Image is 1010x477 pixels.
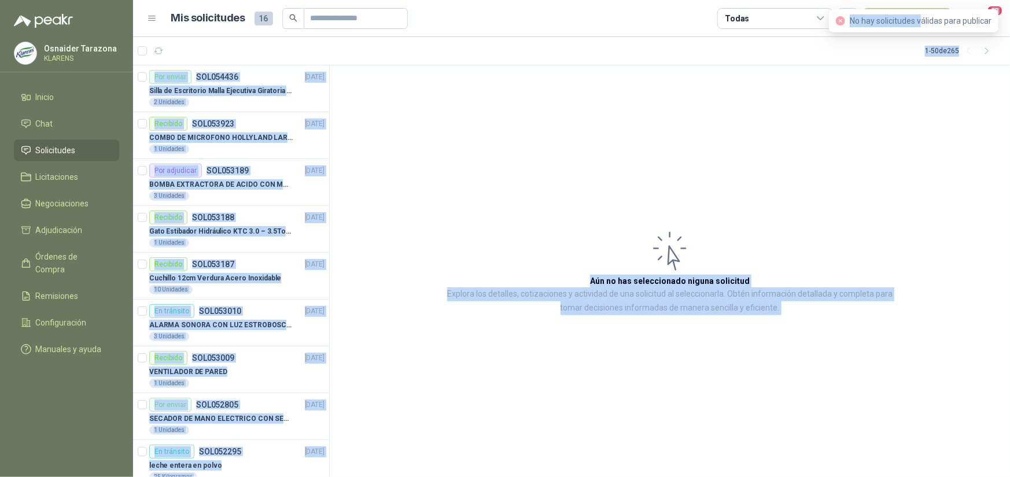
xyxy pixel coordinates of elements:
[133,346,329,393] a: RecibidoSOL053009[DATE] VENTILADOR DE PARED1 Unidades
[36,197,89,210] span: Negociaciones
[305,353,325,364] p: [DATE]
[725,12,749,25] div: Todas
[149,367,227,378] p: VENTILADOR DE PARED
[149,273,281,284] p: Cuchillo 12cm Verdura Acero Inoxidable
[192,213,234,221] p: SOL053188
[255,12,273,25] span: 16
[149,304,194,318] div: En tránsito
[149,379,189,388] div: 1 Unidades
[305,306,325,317] p: [DATE]
[149,145,189,154] div: 1 Unidades
[975,8,996,29] button: 19
[36,343,102,356] span: Manuales y ayuda
[192,260,234,268] p: SOL053187
[14,285,119,307] a: Remisiones
[36,290,79,302] span: Remisiones
[149,191,189,201] div: 3 Unidades
[196,401,238,409] p: SOL052805
[149,332,189,341] div: 3 Unidades
[14,166,119,188] a: Licitaciones
[149,98,189,107] div: 2 Unidades
[192,120,234,128] p: SOL053923
[14,86,119,108] a: Inicio
[199,307,241,315] p: SOL053010
[305,212,325,223] p: [DATE]
[44,55,117,62] p: KLARENS
[14,219,119,241] a: Adjudicación
[14,113,119,135] a: Chat
[14,42,36,64] img: Company Logo
[36,250,108,276] span: Órdenes de Compra
[133,206,329,253] a: RecibidoSOL053188[DATE] Gato Estibador Hidráulico KTC 3.0 – 3.5Ton 1.2mt HPT1 Unidades
[36,144,76,157] span: Solicitudes
[149,210,187,224] div: Recibido
[289,14,297,22] span: search
[199,448,241,456] p: SOL052295
[149,117,187,131] div: Recibido
[149,398,191,412] div: Por enviar
[305,119,325,130] p: [DATE]
[36,224,83,236] span: Adjudicación
[850,16,991,25] span: No hay solicitudes válidas para publicar
[192,354,234,362] p: SOL053009
[305,72,325,83] p: [DATE]
[149,164,202,178] div: Por adjudicar
[305,165,325,176] p: [DATE]
[171,10,245,27] h1: Mis solicitudes
[305,400,325,411] p: [DATE]
[149,70,191,84] div: Por enviar
[149,257,187,271] div: Recibido
[149,445,194,458] div: En tránsito
[207,167,249,175] p: SOL053189
[36,171,79,183] span: Licitaciones
[133,65,329,112] a: Por enviarSOL054436[DATE] Silla de Escritorio Malla Ejecutiva Giratoria Cromada con Reposabrazos ...
[305,259,325,270] p: [DATE]
[36,117,53,130] span: Chat
[863,8,952,29] button: Nueva solicitud
[925,42,996,60] div: 1 - 50 de 265
[44,45,117,53] p: Osnaider Tarazona
[14,193,119,215] a: Negociaciones
[133,253,329,299] a: RecibidoSOL053187[DATE] Cuchillo 12cm Verdura Acero Inoxidable10 Unidades
[149,285,193,294] div: 10 Unidades
[149,179,293,190] p: BOMBA EXTRACTORA DE ACIDO CON MANIVELA TRUPER 1.1/4"
[305,446,325,457] p: [DATE]
[133,299,329,346] a: En tránsitoSOL053010[DATE] ALARMA SONORA CON LUZ ESTROBOSCOPICA3 Unidades
[149,320,293,331] p: ALARMA SONORA CON LUZ ESTROBOSCOPICA
[14,312,119,334] a: Configuración
[149,426,189,435] div: 1 Unidades
[196,73,238,81] p: SOL054436
[14,246,119,280] a: Órdenes de Compra
[14,14,73,28] img: Logo peakr
[149,413,293,424] p: SECADOR DE MANO ELECTRICO CON SENSOR
[133,112,329,159] a: RecibidoSOL053923[DATE] COMBO DE MICROFONO HOLLYLAND LARK M21 Unidades
[149,86,293,97] p: Silla de Escritorio Malla Ejecutiva Giratoria Cromada con Reposabrazos Fijo Negra
[133,159,329,206] a: Por adjudicarSOL053189[DATE] BOMBA EXTRACTORA DE ACIDO CON MANIVELA TRUPER 1.1/4"3 Unidades
[149,226,293,237] p: Gato Estibador Hidráulico KTC 3.0 – 3.5Ton 1.2mt HPT
[445,287,894,315] p: Explora los detalles, cotizaciones y actividad de una solicitud al seleccionarla. Obtén informaci...
[590,275,750,287] h3: Aún no has seleccionado niguna solicitud
[36,316,87,329] span: Configuración
[14,338,119,360] a: Manuales y ayuda
[36,91,54,103] span: Inicio
[133,393,329,440] a: Por enviarSOL052805[DATE] SECADOR DE MANO ELECTRICO CON SENSOR1 Unidades
[149,351,187,365] div: Recibido
[14,139,119,161] a: Solicitudes
[149,460,222,471] p: leche entera en polvo
[836,16,845,25] span: close-circle
[149,238,189,247] div: 1 Unidades
[149,132,293,143] p: COMBO DE MICROFONO HOLLYLAND LARK M2
[987,5,1003,16] span: 19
